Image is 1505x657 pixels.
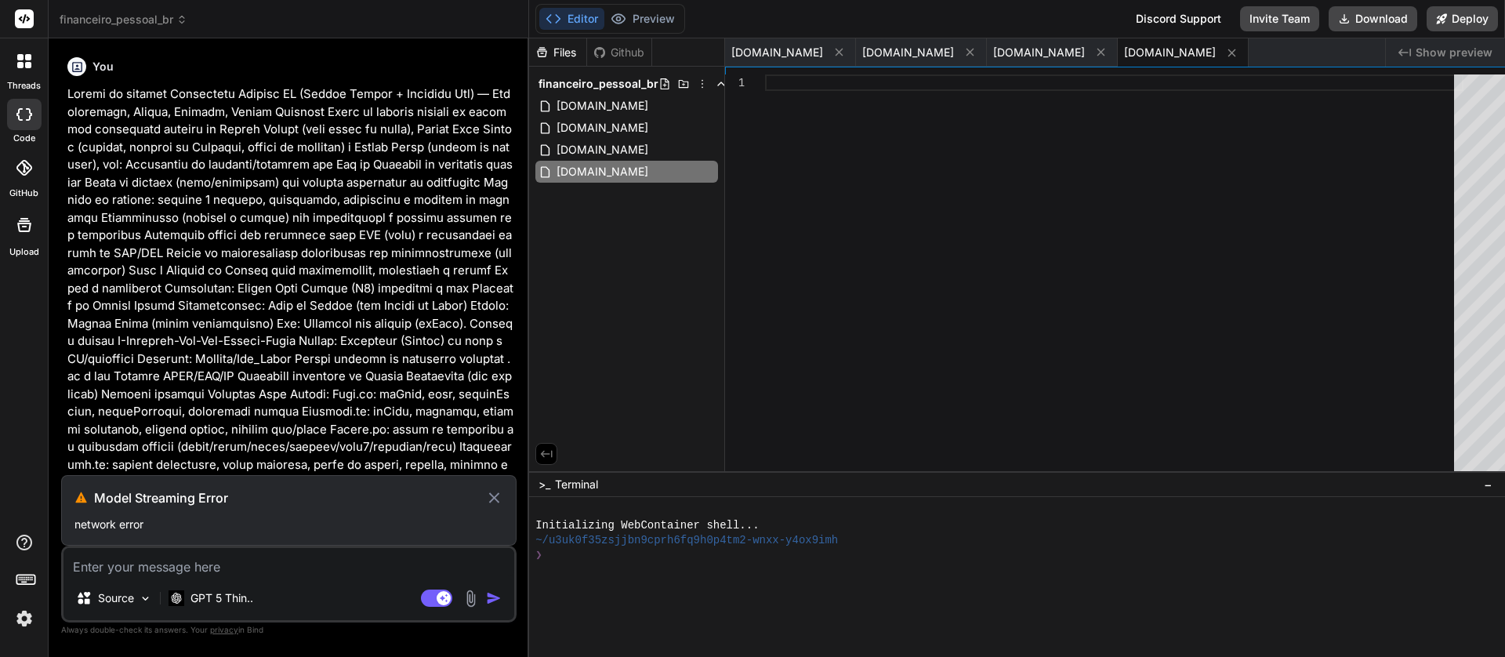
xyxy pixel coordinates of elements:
[529,45,586,60] div: Files
[7,79,41,93] label: threads
[74,517,503,532] p: network error
[555,162,650,181] span: [DOMAIN_NAME]
[539,477,550,492] span: >_
[535,548,542,563] span: ❯
[169,590,184,605] img: GPT 5 Thinking High
[539,76,658,92] span: financeiro_pessoal_br
[9,187,38,200] label: GitHub
[535,518,759,533] span: Initializing WebContainer shell...
[993,45,1085,60] span: [DOMAIN_NAME]
[13,132,35,145] label: code
[862,45,954,60] span: [DOMAIN_NAME]
[1329,6,1417,31] button: Download
[462,590,480,608] img: attachment
[61,623,517,637] p: Always double-check its answers. Your in Bind
[190,590,253,606] p: GPT 5 Thin..
[94,488,485,507] h3: Model Streaming Error
[11,605,38,632] img: settings
[1481,472,1496,497] button: −
[555,477,598,492] span: Terminal
[555,140,650,159] span: [DOMAIN_NAME]
[1484,477,1492,492] span: −
[9,245,39,259] label: Upload
[555,118,650,137] span: [DOMAIN_NAME]
[535,533,838,548] span: ~/u3uk0f35zsjjbn9cprh6fq9h0p4tm2-wnxx-y4ox9imh
[604,8,681,30] button: Preview
[731,45,823,60] span: [DOMAIN_NAME]
[60,12,187,27] span: financeiro_pessoal_br
[139,592,152,605] img: Pick Models
[1126,6,1231,31] div: Discord Support
[1124,45,1216,60] span: [DOMAIN_NAME]
[1427,6,1498,31] button: Deploy
[725,74,745,91] div: 1
[486,590,502,606] img: icon
[1240,6,1319,31] button: Invite Team
[539,8,604,30] button: Editor
[92,59,114,74] h6: You
[98,590,134,606] p: Source
[210,625,238,634] span: privacy
[555,96,650,115] span: [DOMAIN_NAME]
[1416,45,1492,60] span: Show preview
[587,45,651,60] div: Github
